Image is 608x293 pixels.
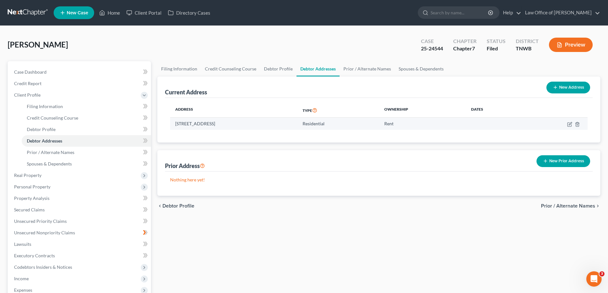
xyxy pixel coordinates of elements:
button: chevron_left Debtor Profile [157,203,194,209]
span: Filing Information [27,104,63,109]
button: Prior / Alternate Names chevron_right [541,203,600,209]
th: Address [170,103,297,118]
span: Client Profile [14,92,41,98]
span: Prior / Alternate Names [541,203,595,209]
button: New Address [546,82,590,93]
a: Credit Counseling Course [22,112,151,124]
span: Credit Counseling Course [27,115,78,121]
a: Debtor Profile [22,124,151,135]
span: Lawsuits [14,241,31,247]
th: Dates [466,103,523,118]
a: Executory Contracts [9,250,151,261]
div: Current Address [165,88,207,96]
a: Law Office of [PERSON_NAME] [522,7,600,18]
a: Unsecured Nonpriority Claims [9,227,151,238]
span: Executory Contracts [14,253,55,258]
td: Residential [297,118,379,130]
span: Debtor Addresses [27,138,62,143]
a: Debtor Profile [260,61,296,77]
div: Chapter [453,45,477,52]
iframe: Intercom live chat [586,271,602,287]
span: Property Analysis [14,195,49,201]
a: Unsecured Priority Claims [9,216,151,227]
span: Unsecured Priority Claims [14,218,67,224]
div: Case [421,38,443,45]
div: Filed [487,45,506,52]
th: Ownership [379,103,466,118]
span: Personal Property [14,184,50,189]
a: Filing Information [22,101,151,112]
a: Lawsuits [9,238,151,250]
span: Codebtors Insiders & Notices [14,264,72,270]
i: chevron_left [157,203,162,209]
a: Debtor Addresses [22,135,151,147]
a: Home [96,7,123,18]
a: Credit Report [9,78,151,89]
div: District [516,38,539,45]
input: Search by name... [431,7,489,18]
th: Type [297,103,379,118]
span: Expenses [14,287,32,293]
div: TNWB [516,45,539,52]
span: Credit Report [14,81,41,86]
a: Prior / Alternate Names [22,147,151,158]
a: Directory Cases [165,7,214,18]
div: Chapter [453,38,477,45]
button: Preview [549,38,593,52]
div: 25-24544 [421,45,443,52]
span: Real Property [14,172,41,178]
span: Secured Claims [14,207,45,212]
i: chevron_right [595,203,600,209]
a: Filing Information [157,61,201,77]
a: Debtor Addresses [296,61,340,77]
a: Case Dashboard [9,66,151,78]
div: Status [487,38,506,45]
button: New Prior Address [537,155,590,167]
a: Help [500,7,521,18]
span: Spouses & Dependents [27,161,72,166]
span: [PERSON_NAME] [8,40,68,49]
span: New Case [67,11,88,15]
a: Client Portal [123,7,165,18]
span: 7 [472,45,475,51]
a: Spouses & Dependents [22,158,151,170]
span: Prior / Alternate Names [27,150,74,155]
span: Debtor Profile [162,203,194,209]
span: Case Dashboard [14,69,47,75]
td: [STREET_ADDRESS] [170,118,297,130]
td: Rent [379,118,466,130]
span: 3 [599,271,604,276]
a: Credit Counseling Course [201,61,260,77]
a: Spouses & Dependents [395,61,447,77]
div: Prior Address [165,162,205,170]
span: Income [14,276,29,281]
a: Property Analysis [9,193,151,204]
span: Unsecured Nonpriority Claims [14,230,75,235]
a: Secured Claims [9,204,151,216]
span: Debtor Profile [27,127,56,132]
a: Prior / Alternate Names [340,61,395,77]
p: Nothing here yet! [170,177,588,183]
